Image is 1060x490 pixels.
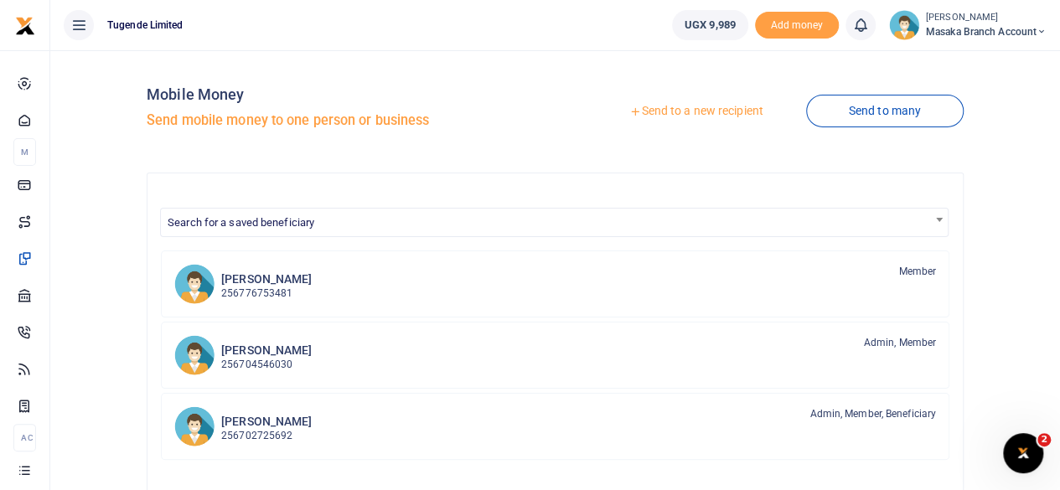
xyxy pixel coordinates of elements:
[147,112,548,129] h5: Send mobile money to one person or business
[13,138,36,166] li: M
[161,322,949,389] a: LN [PERSON_NAME] 256704546030 Admin, Member
[15,16,35,36] img: logo-small
[665,10,755,40] li: Wallet ballance
[13,424,36,451] li: Ac
[221,415,312,429] h6: [PERSON_NAME]
[1003,433,1043,473] iframe: Intercom live chat
[168,216,314,229] span: Search for a saved beneficiary
[221,272,312,286] h6: [PERSON_NAME]
[221,286,312,302] p: 256776753481
[898,264,936,279] span: Member
[685,17,736,34] span: UGX 9,989
[221,357,312,373] p: 256704546030
[806,95,964,127] a: Send to many
[174,264,215,304] img: JK
[221,428,312,444] p: 256702725692
[926,24,1047,39] span: Masaka Branch Account
[101,18,190,33] span: Tugende Limited
[809,406,936,421] span: Admin, Member, Beneficiary
[864,335,936,350] span: Admin, Member
[755,12,839,39] span: Add money
[161,393,949,460] a: FK [PERSON_NAME] 256702725692 Admin, Member, Beneficiary
[1037,433,1051,446] span: 2
[672,10,748,40] a: UGX 9,989
[174,406,215,446] img: FK
[161,209,948,235] span: Search for a saved beneficiary
[889,10,919,40] img: profile-user
[15,18,35,31] a: logo-small logo-large logo-large
[926,11,1047,25] small: [PERSON_NAME]
[755,12,839,39] li: Toup your wallet
[161,250,949,317] a: JK [PERSON_NAME] 256776753481 Member
[221,343,312,358] h6: [PERSON_NAME]
[889,10,1047,40] a: profile-user [PERSON_NAME] Masaka Branch Account
[755,18,839,30] a: Add money
[174,335,215,375] img: LN
[587,96,805,126] a: Send to a new recipient
[147,85,548,104] h4: Mobile Money
[160,208,949,237] span: Search for a saved beneficiary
